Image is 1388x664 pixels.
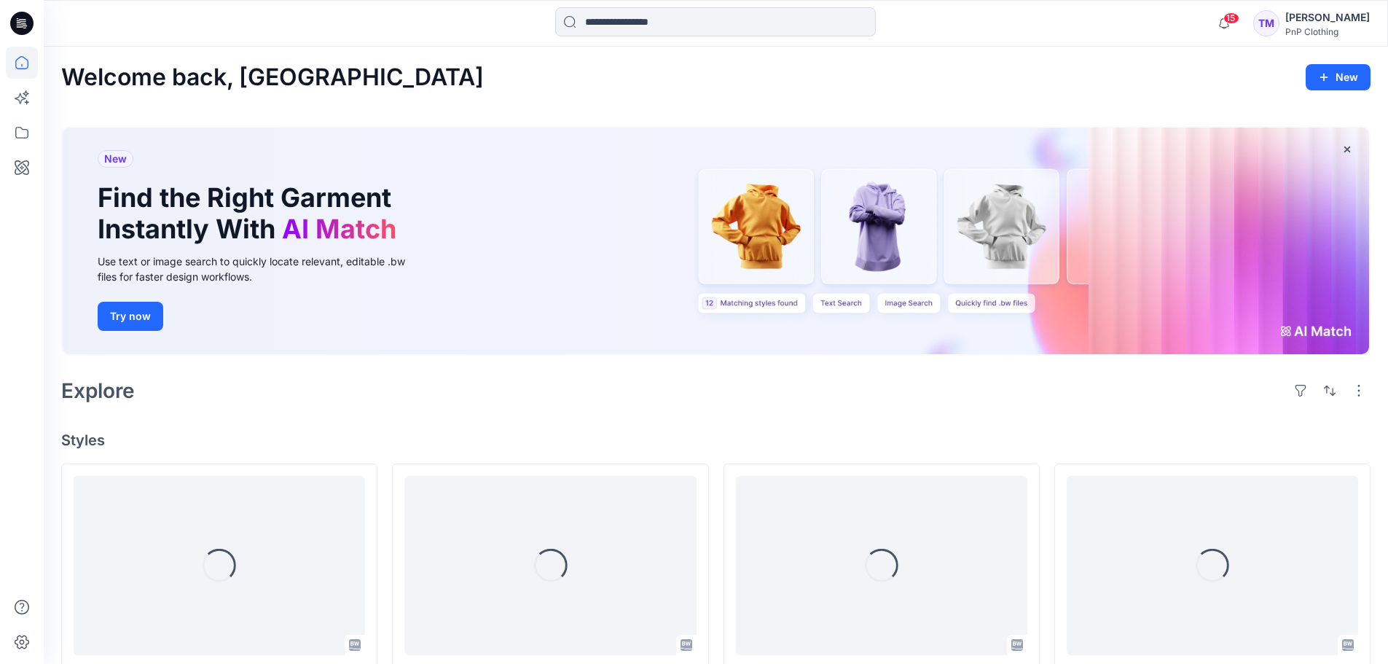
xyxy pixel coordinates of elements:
h2: Welcome back, [GEOGRAPHIC_DATA] [61,64,484,91]
div: TM [1253,10,1279,36]
h4: Styles [61,431,1371,449]
span: AI Match [282,213,396,245]
span: New [104,150,127,168]
div: [PERSON_NAME] [1285,9,1370,26]
h2: Explore [61,379,135,402]
button: Try now [98,302,163,331]
h1: Find the Right Garment Instantly With [98,182,404,245]
button: New [1306,64,1371,90]
div: PnP Clothing [1285,26,1370,37]
div: Use text or image search to quickly locate relevant, editable .bw files for faster design workflows. [98,254,426,284]
span: 15 [1223,12,1239,24]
